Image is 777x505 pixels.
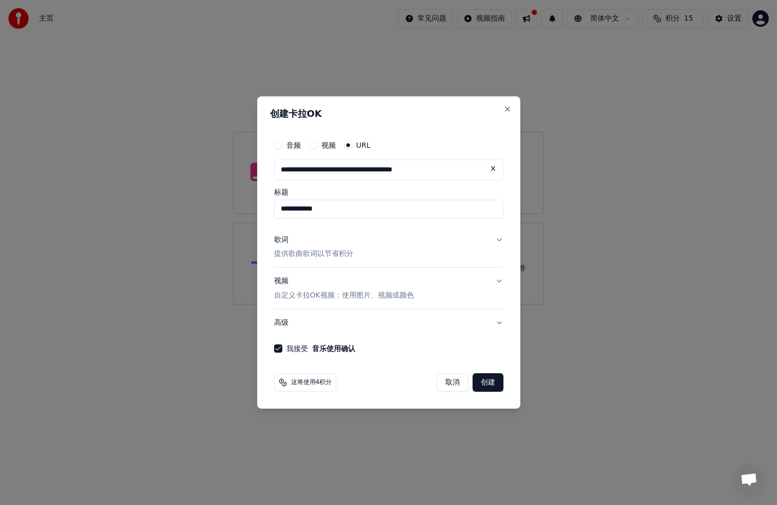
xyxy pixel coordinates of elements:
label: 视频 [321,142,336,149]
h2: 创建卡拉OK [270,109,508,118]
p: 提供歌曲歌词以节省积分 [274,249,353,259]
button: 我接受 [312,345,355,352]
p: 自定义卡拉OK视频：使用图片、视频或颜色 [274,290,414,301]
div: 歌词 [274,235,288,245]
button: 高级 [274,309,503,336]
button: 歌词提供歌曲歌词以节省积分 [274,227,503,268]
button: 取消 [437,373,468,392]
button: 创建 [473,373,503,392]
label: URL [356,142,371,149]
label: 标题 [274,188,503,196]
div: 视频 [274,276,414,301]
label: 我接受 [286,345,355,352]
span: 这将使用4积分 [291,378,332,387]
label: 音频 [286,142,301,149]
button: 视频自定义卡拉OK视频：使用图片、视频或颜色 [274,268,503,309]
